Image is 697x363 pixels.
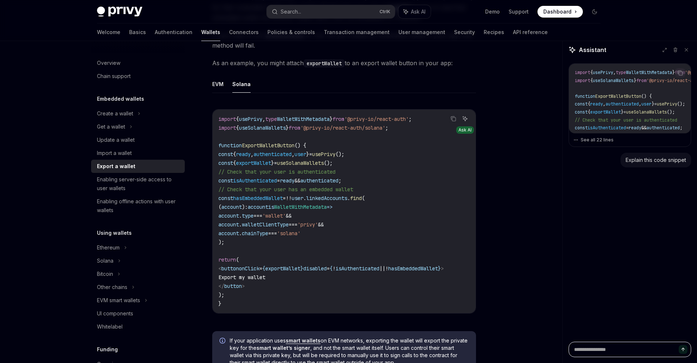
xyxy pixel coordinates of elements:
[621,109,623,115] span: }
[242,204,245,210] span: )
[588,109,590,115] span: {
[242,230,268,237] span: chainType
[239,221,242,228] span: .
[97,256,113,265] div: Solana
[398,23,445,41] a: User management
[97,229,132,237] h5: Using wallets
[324,160,333,166] span: ();
[248,204,268,210] span: account
[438,265,441,272] span: }
[233,177,277,184] span: isAuthenticated
[129,23,146,41] a: Basics
[212,58,476,68] span: As an example, you might attach to an export wallet button in your app:
[575,117,677,123] span: // Check that your user is authenticated
[97,59,120,67] div: Overview
[281,7,301,16] div: Search...
[385,265,388,272] span: !
[155,23,192,41] a: Authentication
[303,265,327,272] span: disabled
[513,23,548,41] a: API reference
[295,151,306,158] span: user
[254,212,262,219] span: ===
[218,221,239,228] span: account
[616,70,626,75] span: type
[97,270,113,278] div: Bitcoin
[330,265,333,272] span: {
[579,45,606,54] span: Assistant
[277,177,280,184] span: =
[652,101,654,107] span: }
[233,151,236,158] span: {
[388,265,438,272] span: hasEmbeddedWallet
[634,78,636,84] span: }
[344,116,409,122] span: '@privy-io/react-auth'
[385,125,388,131] span: ;
[626,156,686,164] div: Explain this code snippet
[97,283,127,292] div: Other chains
[456,126,474,134] div: Ask AI
[667,109,675,115] span: ();
[304,59,345,67] code: exportWallet
[91,160,185,173] a: Export a wallet
[267,5,395,18] button: Search...CtrlK
[97,109,133,118] div: Create a wallet
[295,177,300,184] span: &&
[575,109,588,115] span: const
[309,151,312,158] span: =
[277,230,300,237] span: 'solana'
[212,75,224,93] button: EVM
[221,265,239,272] span: button
[626,125,629,131] span: =
[590,70,593,75] span: {
[485,8,500,15] a: Demo
[224,283,242,289] span: button
[97,72,131,81] div: Chain support
[606,101,639,107] span: authenticated
[657,101,677,107] span: usePrivy
[677,101,685,107] span: ();
[265,265,300,272] span: exportWallet
[675,70,685,75] span: from
[97,122,125,131] div: Get a wallet
[242,142,295,149] span: ExportWalletButton
[218,195,233,201] span: const
[91,320,185,333] a: Whitelabel
[589,6,600,18] button: Toggle dark mode
[232,75,251,93] button: Solana
[300,265,303,272] span: }
[575,70,590,75] span: import
[543,8,572,15] span: Dashboard
[286,337,321,344] a: smart wallets
[97,309,133,318] div: UI components
[292,151,295,158] span: ,
[242,283,245,289] span: >
[91,173,185,195] a: Enabling server-side access to user wallets
[588,125,626,131] span: isAuthenticated
[218,116,236,122] span: import
[590,109,621,115] span: exportWallet
[265,116,277,122] span: type
[441,265,444,272] span: >
[218,168,336,175] span: // Check that your user is authenticated
[268,230,277,237] span: ===
[639,101,641,107] span: ,
[318,221,324,228] span: &&
[236,125,239,131] span: {
[336,151,344,158] span: ();
[286,212,292,219] span: &&
[654,101,657,107] span: =
[91,307,185,320] a: UI components
[201,23,220,41] a: Wallets
[218,177,233,184] span: const
[239,230,242,237] span: .
[297,221,318,228] span: 'privy'
[333,116,344,122] span: from
[347,195,350,201] span: .
[484,23,504,41] a: Recipes
[398,5,431,18] button: Ask AI
[239,212,242,219] span: .
[672,70,675,75] span: }
[575,133,693,139] span: // Check that your user has an embedded wallet
[218,186,353,193] span: // Check that your user has an embedded wallet
[91,195,185,217] a: Enabling offline actions with user wallets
